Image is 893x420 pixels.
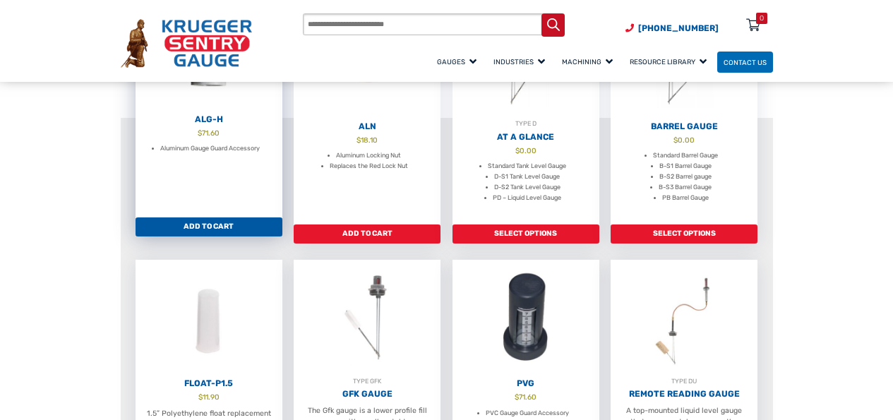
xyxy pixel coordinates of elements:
bdi: 0.00 [515,146,537,155]
a: Add to cart: “ALG-H” [136,217,282,237]
h2: Float-P1.5 [136,378,282,389]
li: Aluminum Locking Nut [336,150,401,161]
a: Barrel Gauge $0.00 Standard Barrel Gauge B-S1 Barrel Gauge B-S2 Barrel gauge B-S3 Barrel Gauge PB... [611,2,757,224]
span: $ [515,392,519,402]
bdi: 71.60 [515,392,537,402]
span: Contact Us [724,58,767,66]
h2: GFK Gauge [294,389,440,400]
li: B-S2 Barrel gauge [659,172,712,182]
li: Standard Tank Level Gauge [488,161,566,172]
img: Krueger Sentry Gauge [121,19,252,68]
span: Resource Library [630,58,707,66]
a: TYPE DAt A Glance $0.00 Standard Tank Level Gauge D-S1 Tank Level Gauge D-S2 Tank Level Gauge PD ... [453,2,599,224]
span: $ [356,136,361,145]
a: Add to cart: “Barrel Gauge” [611,224,757,244]
li: Replaces the Red Lock Nut [330,161,408,172]
li: D-S2 Tank Level Gauge [494,182,561,193]
a: ALN $18.10 Aluminum Locking Nut Replaces the Red Lock Nut [294,2,440,224]
h2: Barrel Gauge [611,121,757,132]
bdi: 0.00 [673,136,695,145]
a: Contact Us [717,52,773,73]
li: Standard Barrel Gauge [653,150,718,161]
a: Add to cart: “At A Glance” [453,224,599,244]
div: TYPE GFK [294,376,440,387]
div: TYPE DU [611,376,757,387]
li: PD – Liquid Level Gauge [493,193,561,203]
h2: Remote Reading Gauge [611,389,757,400]
span: $ [515,146,520,155]
a: Phone Number (920) 434-8860 [625,22,719,35]
img: Float-P1.5 [136,260,282,376]
div: TYPE D [453,119,599,129]
bdi: 18.10 [356,136,378,145]
span: [PHONE_NUMBER] [638,23,719,33]
img: GFK Gauge [294,260,440,376]
a: Industries [487,49,556,74]
h2: PVG [453,378,599,389]
bdi: 11.90 [198,392,220,402]
a: Machining [556,49,623,74]
h2: ALN [294,121,440,132]
span: Industries [493,58,545,66]
li: B-S3 Barrel Gauge [659,182,712,193]
div: 0 [760,13,764,24]
span: $ [198,392,203,402]
a: Add to cart: “ALN” [294,224,440,244]
span: $ [673,136,678,145]
a: Resource Library [623,49,717,74]
h2: ALG-H [136,114,282,125]
a: Gauges [431,49,487,74]
li: B-S1 Barrel Gauge [659,161,712,172]
bdi: 71.60 [198,128,220,138]
img: Remote Reading Gauge [611,260,757,376]
img: PVG [453,260,599,376]
span: Gauges [437,58,477,66]
li: Aluminum Gauge Guard Accessory [160,143,260,154]
span: Machining [562,58,613,66]
h2: At A Glance [453,132,599,143]
li: PB Barrel Gauge [662,193,709,203]
span: $ [198,128,202,138]
li: PVC Gauge Guard Accessory [486,408,569,419]
li: D-S1 Tank Level Gauge [494,172,560,182]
